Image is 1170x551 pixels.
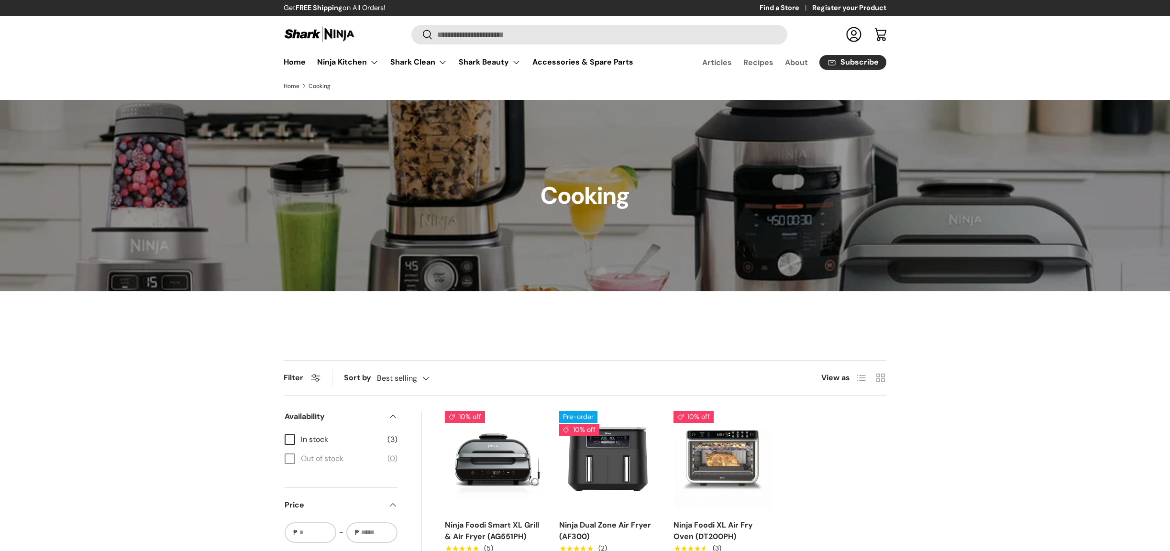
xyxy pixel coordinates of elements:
span: 10% off [445,411,485,423]
nav: Primary [284,53,633,72]
img: ninja-foodi-smart-xl-grill-and-air-fryer-full-view-shark-ninja-philippines [445,411,544,510]
a: Ninja Foodi Smart XL Grill & Air Fryer (AG551PH) [445,411,544,510]
span: ₱ [354,528,360,538]
summary: Price [285,488,397,522]
span: Availability [285,411,382,422]
a: Ninja Foodi XL Air Fry Oven (DT200PH) [673,411,773,510]
a: Find a Store [760,3,812,13]
button: Best selling [377,370,449,386]
a: Cooking [309,83,331,89]
span: (3) [387,434,397,445]
a: Home [284,53,306,71]
img: Shark Ninja Philippines [284,25,355,44]
nav: Breadcrumbs [284,82,886,90]
span: Pre-order [559,411,597,423]
span: 10% off [673,411,714,423]
span: Filter [284,373,303,383]
a: Ninja Foodi Smart XL Grill & Air Fryer (AG551PH) [445,520,539,541]
summary: Ninja Kitchen [311,53,385,72]
span: View as [821,372,850,384]
a: Ninja Kitchen [317,53,379,72]
span: In stock [301,434,382,445]
span: (0) [387,453,397,464]
span: 10% off [559,424,599,436]
a: Recipes [743,53,773,72]
a: Ninja Foodi XL Air Fry Oven (DT200PH) [673,520,753,541]
summary: Shark Beauty [453,53,527,72]
span: Out of stock [301,453,382,464]
summary: Availability [285,399,397,434]
span: ₱ [292,528,298,538]
a: Ninja Dual Zone Air Fryer (AF300) [559,411,658,510]
a: Subscribe [819,55,886,70]
label: Sort by [344,372,377,384]
strong: FREE Shipping [296,3,342,12]
a: Shark Beauty [459,53,521,72]
p: Get on All Orders! [284,3,386,13]
a: Register your Product [812,3,886,13]
span: - [339,527,343,538]
span: Best selling [377,374,417,383]
button: Filter [284,373,320,383]
a: Articles [702,53,732,72]
summary: Shark Clean [385,53,453,72]
a: Home [284,83,299,89]
span: Price [285,499,382,511]
nav: Secondary [679,53,886,72]
a: Accessories & Spare Parts [532,53,633,71]
a: Shark Clean [390,53,447,72]
span: Subscribe [840,58,879,66]
a: About [785,53,808,72]
h1: Cooking [541,181,629,210]
a: Ninja Dual Zone Air Fryer (AF300) [559,520,651,541]
img: ninja-foodi-xl-air-fry-oven-with-sample-food-content-full-view-sharkninja-philippines [673,411,773,510]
